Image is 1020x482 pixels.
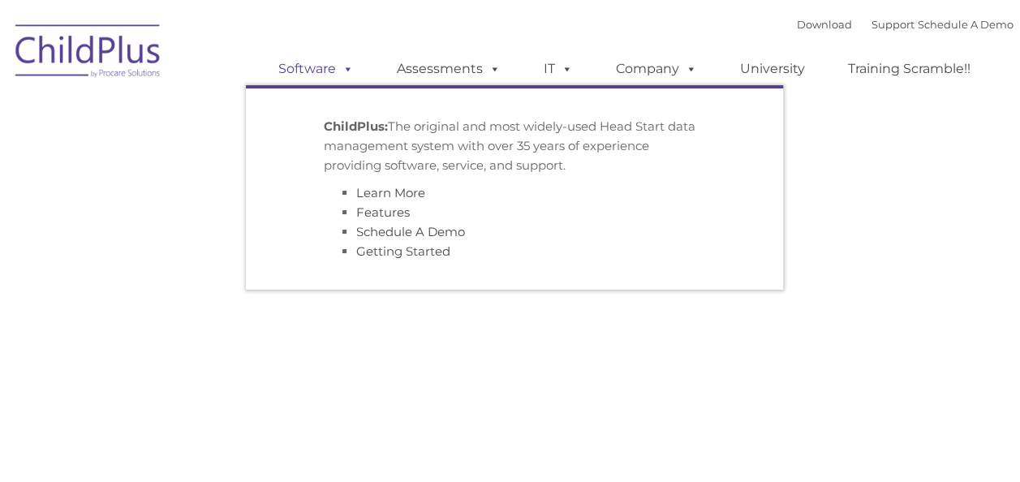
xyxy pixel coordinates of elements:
a: Training Scramble!! [832,53,987,85]
a: Learn More [356,185,425,200]
strong: ChildPlus: [324,118,388,134]
a: Download [797,18,852,31]
p: The original and most widely-used Head Start data management system with over 35 years of experie... [324,117,705,175]
a: Company [600,53,713,85]
font: | [797,18,1014,31]
a: Getting Started [356,243,450,259]
a: University [724,53,821,85]
img: ChildPlus by Procare Solutions [7,13,170,94]
a: Software [262,53,370,85]
a: IT [527,53,589,85]
a: Assessments [381,53,517,85]
a: Schedule A Demo [918,18,1014,31]
a: Support [872,18,915,31]
a: Schedule A Demo [356,224,465,239]
a: Features [356,204,410,220]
